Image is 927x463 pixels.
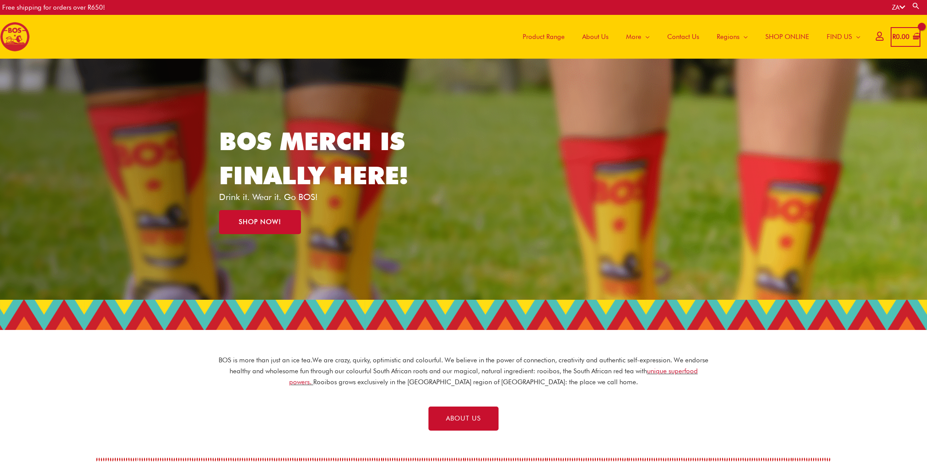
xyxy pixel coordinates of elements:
span: Product Range [523,24,565,50]
a: View Shopping Cart, empty [891,27,920,47]
a: Contact Us [658,15,708,59]
span: SHOP NOW! [239,219,281,225]
span: About Us [582,24,609,50]
a: ZA [892,4,905,11]
a: unique superfood powers. [289,367,698,386]
nav: Site Navigation [507,15,869,59]
p: BOS is more than just an ice tea. We are crazy, quirky, optimistic and colourful. We believe in t... [218,355,709,387]
a: About Us [573,15,617,59]
span: Contact Us [667,24,699,50]
a: SHOP NOW! [219,210,301,234]
a: SHOP ONLINE [757,15,818,59]
a: BOS MERCH IS FINALLY HERE! [219,126,408,190]
bdi: 0.00 [892,33,909,41]
a: Product Range [514,15,573,59]
span: FIND US [827,24,852,50]
p: Drink it. Wear it. Go BOS! [219,193,421,201]
a: Regions [708,15,757,59]
span: ABOUT US [446,415,481,422]
span: R [892,33,896,41]
span: More [626,24,641,50]
a: More [617,15,658,59]
a: Search button [912,2,920,10]
span: Regions [717,24,739,50]
a: ABOUT US [428,407,499,431]
span: SHOP ONLINE [765,24,809,50]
